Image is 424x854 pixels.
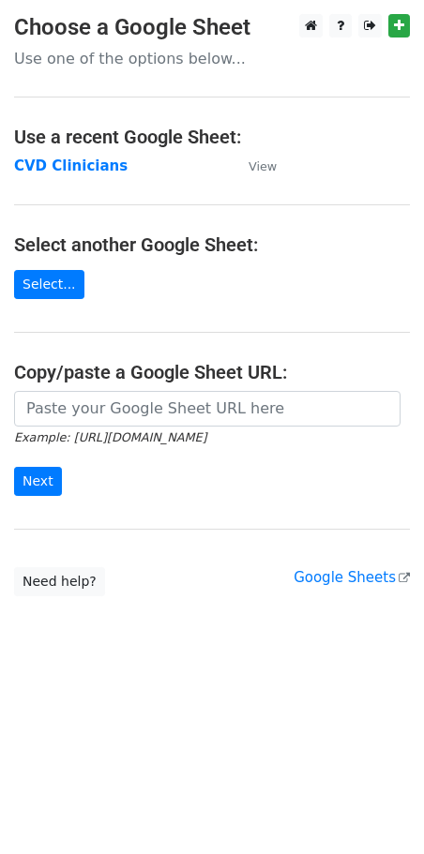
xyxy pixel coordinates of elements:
[14,467,62,496] input: Next
[14,270,84,299] a: Select...
[14,14,410,41] h3: Choose a Google Sheet
[230,157,277,174] a: View
[14,157,128,174] a: CVD Clinicians
[14,233,410,256] h4: Select another Google Sheet:
[14,361,410,383] h4: Copy/paste a Google Sheet URL:
[330,764,424,854] iframe: Chat Widget
[14,430,206,444] small: Example: [URL][DOMAIN_NAME]
[294,569,410,586] a: Google Sheets
[14,126,410,148] h4: Use a recent Google Sheet:
[14,567,105,596] a: Need help?
[14,391,401,427] input: Paste your Google Sheet URL here
[249,159,277,173] small: View
[14,49,410,68] p: Use one of the options below...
